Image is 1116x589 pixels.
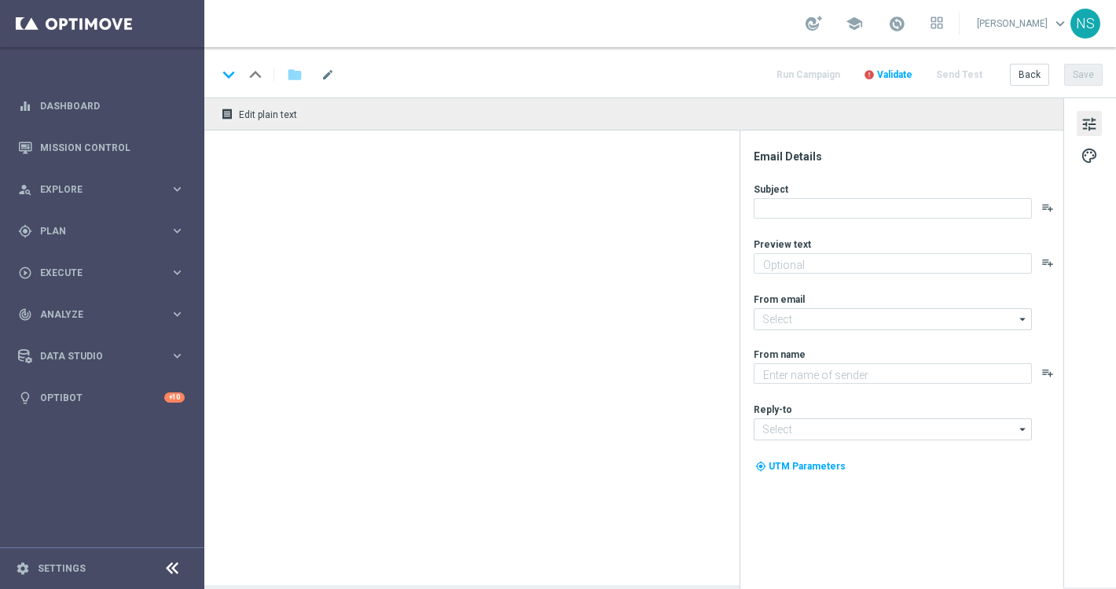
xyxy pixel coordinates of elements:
[40,85,185,127] a: Dashboard
[754,418,1032,440] input: Select
[17,308,185,321] button: track_changes Analyze keyboard_arrow_right
[170,223,185,238] i: keyboard_arrow_right
[40,310,170,319] span: Analyze
[755,461,766,472] i: my_location
[17,225,185,237] button: gps_fixed Plan keyboard_arrow_right
[17,392,185,404] button: lightbulb Optibot +10
[18,182,32,197] i: person_search
[18,127,185,168] div: Mission Control
[1041,201,1054,214] button: playlist_add
[975,12,1070,35] a: [PERSON_NAME]keyboard_arrow_down
[18,266,32,280] i: play_circle_outline
[1041,256,1054,269] button: playlist_add
[754,149,1062,164] div: Email Details
[1064,64,1103,86] button: Save
[18,307,32,322] i: track_changes
[38,564,86,573] a: Settings
[164,392,185,403] div: +10
[754,183,788,196] label: Subject
[754,308,1032,330] input: Select
[17,350,185,363] button: Data Studio keyboard_arrow_right
[769,461,846,472] span: UTM Parameters
[40,377,164,418] a: Optibot
[17,100,185,112] button: equalizer Dashboard
[18,377,185,418] div: Optibot
[1081,114,1098,134] span: tune
[1010,64,1049,86] button: Back
[754,238,811,251] label: Preview text
[40,127,185,168] a: Mission Control
[287,65,303,84] i: folder
[18,307,170,322] div: Analyze
[18,349,170,363] div: Data Studio
[40,226,170,236] span: Plan
[170,265,185,280] i: keyboard_arrow_right
[221,108,233,120] i: receipt
[18,182,170,197] div: Explore
[754,458,847,475] button: my_location UTM Parameters
[217,63,240,87] i: keyboard_arrow_down
[1070,9,1100,39] div: NS
[40,185,170,194] span: Explore
[18,224,170,238] div: Plan
[754,348,806,361] label: From name
[1041,366,1054,379] button: playlist_add
[877,69,912,80] span: Validate
[864,69,875,80] i: error
[16,561,30,576] i: settings
[1077,111,1102,136] button: tune
[18,224,32,238] i: gps_fixed
[18,266,170,280] div: Execute
[754,403,792,416] label: Reply-to
[170,348,185,363] i: keyboard_arrow_right
[40,352,170,361] span: Data Studio
[1077,142,1102,167] button: palette
[17,267,185,279] button: play_circle_outline Execute keyboard_arrow_right
[17,183,185,196] button: person_search Explore keyboard_arrow_right
[861,64,915,86] button: error Validate
[18,85,185,127] div: Dashboard
[17,142,185,154] button: Mission Control
[170,182,185,197] i: keyboard_arrow_right
[239,109,297,120] span: Edit plain text
[18,391,32,405] i: lightbulb
[18,99,32,113] i: equalizer
[170,307,185,322] i: keyboard_arrow_right
[1015,419,1031,440] i: arrow_drop_down
[1081,145,1098,166] span: palette
[40,268,170,278] span: Execute
[846,15,863,32] span: school
[321,68,335,82] span: mode_edit
[217,104,304,124] button: receipt Edit plain text
[754,293,805,306] label: From email
[285,62,304,87] button: folder
[1015,309,1031,329] i: arrow_drop_down
[1052,15,1069,32] span: keyboard_arrow_down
